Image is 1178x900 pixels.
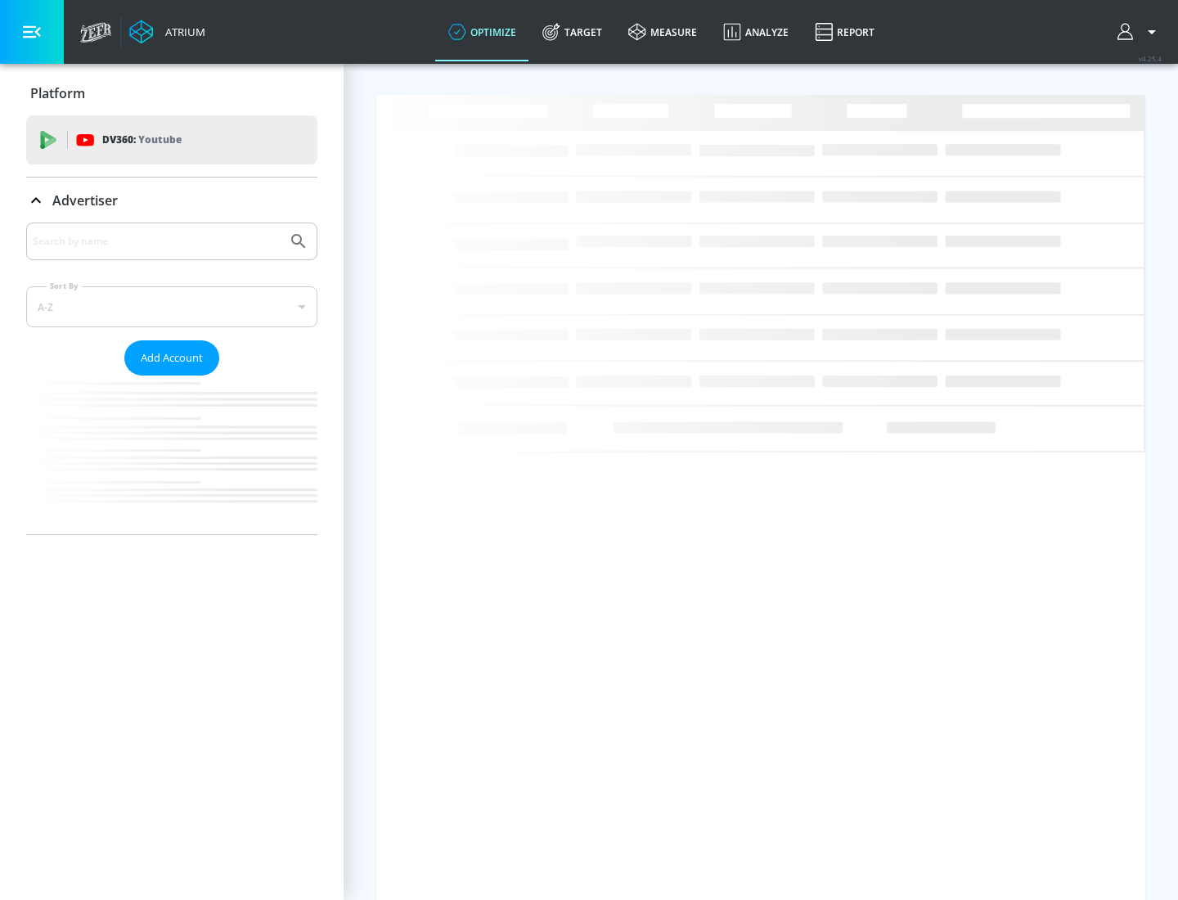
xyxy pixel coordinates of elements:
[102,131,182,149] p: DV360:
[26,178,317,223] div: Advertiser
[138,131,182,148] p: Youtube
[1139,54,1162,63] span: v 4.25.4
[141,349,203,367] span: Add Account
[802,2,888,61] a: Report
[435,2,529,61] a: optimize
[129,20,205,44] a: Atrium
[33,231,281,252] input: Search by name
[26,376,317,534] nav: list of Advertiser
[26,223,317,534] div: Advertiser
[47,281,82,291] label: Sort By
[124,340,219,376] button: Add Account
[52,191,118,209] p: Advertiser
[615,2,710,61] a: measure
[710,2,802,61] a: Analyze
[30,84,85,102] p: Platform
[26,115,317,164] div: DV360: Youtube
[529,2,615,61] a: Target
[26,286,317,327] div: A-Z
[159,25,205,39] div: Atrium
[26,70,317,116] div: Platform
